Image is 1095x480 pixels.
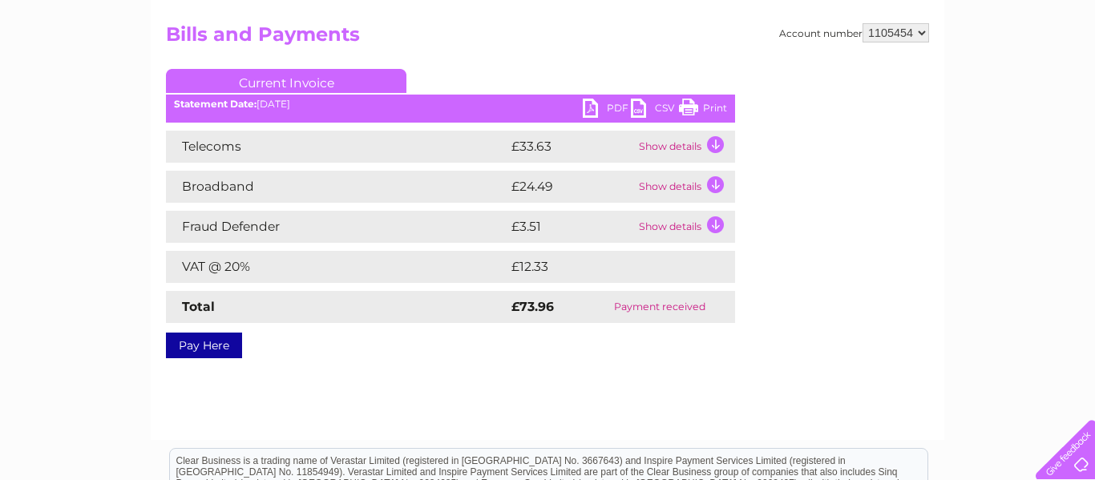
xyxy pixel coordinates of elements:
a: Pay Here [166,333,242,358]
td: Show details [635,131,735,163]
div: [DATE] [166,99,735,110]
td: £24.49 [507,171,635,203]
img: logo.png [38,42,120,91]
td: VAT @ 20% [166,251,507,283]
a: Log out [1042,68,1080,80]
td: Telecoms [166,131,507,163]
td: £12.33 [507,251,701,283]
a: CSV [631,99,679,122]
a: 0333 014 3131 [793,8,903,28]
strong: Total [182,299,215,314]
a: Water [813,68,843,80]
td: Fraud Defender [166,211,507,243]
td: £33.63 [507,131,635,163]
a: Current Invoice [166,69,406,93]
b: Statement Date: [174,98,257,110]
a: Telecoms [898,68,946,80]
div: Clear Business is a trading name of Verastar Limited (registered in [GEOGRAPHIC_DATA] No. 3667643... [170,9,927,78]
td: Show details [635,211,735,243]
td: Payment received [584,291,735,323]
a: Energy [853,68,888,80]
td: £3.51 [507,211,635,243]
strong: £73.96 [511,299,554,314]
h2: Bills and Payments [166,23,929,54]
div: Account number [779,23,929,42]
td: Show details [635,171,735,203]
a: Blog [956,68,979,80]
a: PDF [583,99,631,122]
a: Contact [988,68,1028,80]
td: Broadband [166,171,507,203]
a: Print [679,99,727,122]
